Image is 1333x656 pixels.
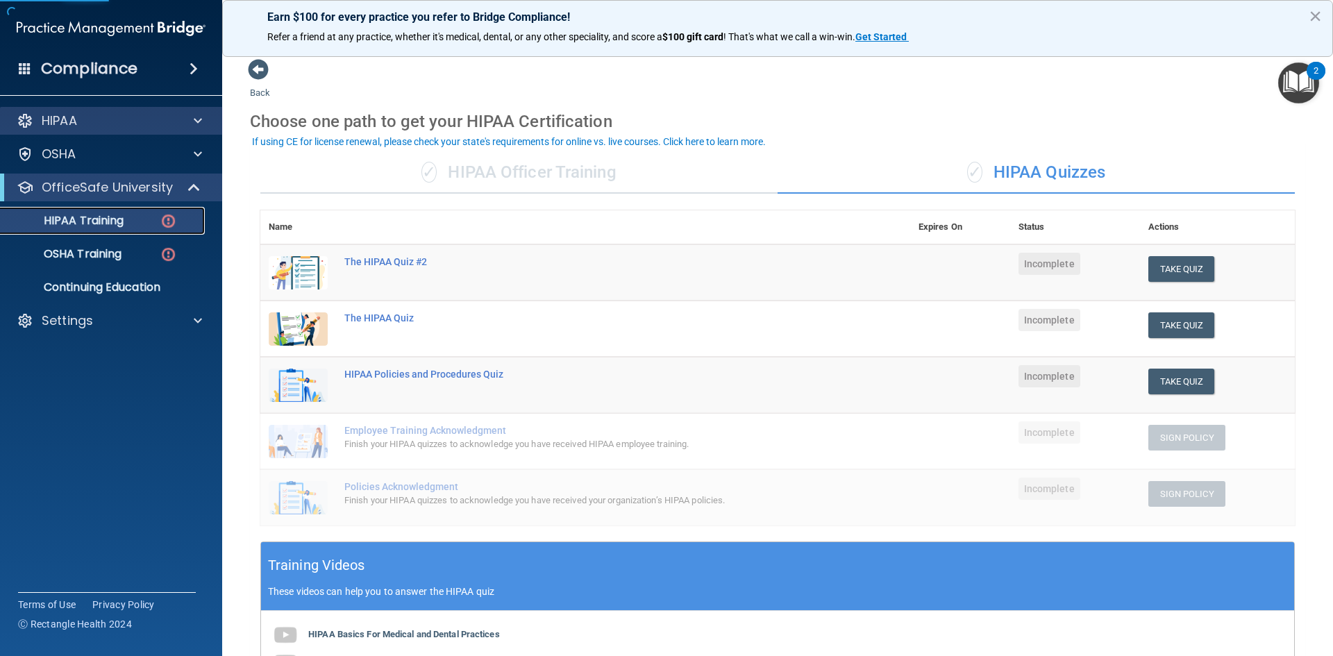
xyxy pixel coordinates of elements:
a: HIPAA [17,112,202,129]
img: danger-circle.6113f641.png [160,212,177,230]
div: Finish your HIPAA quizzes to acknowledge you have received HIPAA employee training. [344,436,841,453]
a: Privacy Policy [92,598,155,612]
button: Take Quiz [1148,369,1215,394]
span: ✓ [967,162,982,183]
div: Policies Acknowledgment [344,481,841,492]
span: Ⓒ Rectangle Health 2024 [18,617,132,631]
p: HIPAA Training [9,214,124,228]
span: Incomplete [1018,478,1080,500]
p: Earn $100 for every practice you refer to Bridge Compliance! [267,10,1288,24]
button: Take Quiz [1148,312,1215,338]
span: Refer a friend at any practice, whether it's medical, dental, or any other speciality, and score a [267,31,662,42]
p: HIPAA [42,112,77,129]
span: ✓ [421,162,437,183]
div: Choose one path to get your HIPAA Certification [250,101,1305,142]
img: PMB logo [17,15,206,42]
button: Close [1309,5,1322,27]
button: If using CE for license renewal, please check your state's requirements for online vs. live cours... [250,135,768,149]
button: Take Quiz [1148,256,1215,282]
th: Name [260,210,336,244]
a: Get Started [855,31,909,42]
strong: $100 gift card [662,31,723,42]
a: OSHA [17,146,202,162]
div: HIPAA Policies and Procedures Quiz [344,369,841,380]
img: gray_youtube_icon.38fcd6cc.png [271,621,299,649]
th: Status [1010,210,1140,244]
div: The HIPAA Quiz #2 [344,256,841,267]
span: Incomplete [1018,253,1080,275]
p: OfficeSafe University [42,179,173,196]
a: Settings [17,312,202,329]
span: ! That's what we call a win-win. [723,31,855,42]
span: Incomplete [1018,421,1080,444]
div: The HIPAA Quiz [344,312,841,323]
div: If using CE for license renewal, please check your state's requirements for online vs. live cours... [252,137,766,146]
a: Back [250,71,270,98]
th: Actions [1140,210,1295,244]
button: Open Resource Center, 2 new notifications [1278,62,1319,103]
p: OSHA [42,146,76,162]
p: Continuing Education [9,280,199,294]
p: Settings [42,312,93,329]
div: HIPAA Quizzes [778,152,1295,194]
b: HIPAA Basics For Medical and Dental Practices [308,629,500,639]
strong: Get Started [855,31,907,42]
img: danger-circle.6113f641.png [160,246,177,263]
p: OSHA Training [9,247,121,261]
h4: Compliance [41,59,137,78]
a: Terms of Use [18,598,76,612]
a: OfficeSafe University [17,179,201,196]
div: HIPAA Officer Training [260,152,778,194]
span: Incomplete [1018,309,1080,331]
span: Incomplete [1018,365,1080,387]
div: 2 [1314,71,1318,89]
p: These videos can help you to answer the HIPAA quiz [268,586,1287,597]
h5: Training Videos [268,553,365,578]
div: Employee Training Acknowledgment [344,425,841,436]
button: Sign Policy [1148,425,1225,451]
th: Expires On [910,210,1010,244]
button: Sign Policy [1148,481,1225,507]
div: Finish your HIPAA quizzes to acknowledge you have received your organization’s HIPAA policies. [344,492,841,509]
